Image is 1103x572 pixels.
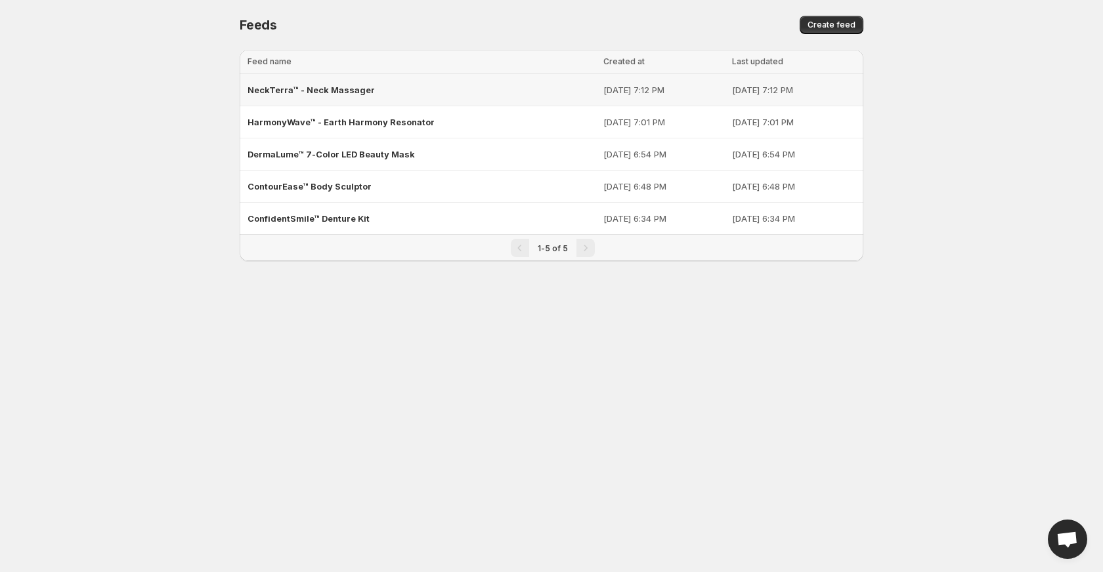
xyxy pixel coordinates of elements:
[248,181,372,192] span: ContourEase™ Body Sculptor
[603,115,724,129] p: [DATE] 7:01 PM
[248,56,292,66] span: Feed name
[1048,520,1087,559] a: Open chat
[248,149,415,159] span: DermaLume™ 7-Color LED Beauty Mask
[732,212,855,225] p: [DATE] 6:34 PM
[800,16,863,34] button: Create feed
[732,180,855,193] p: [DATE] 6:48 PM
[240,17,277,33] span: Feeds
[603,180,724,193] p: [DATE] 6:48 PM
[732,115,855,129] p: [DATE] 7:01 PM
[240,234,863,261] nav: Pagination
[603,148,724,161] p: [DATE] 6:54 PM
[808,20,855,30] span: Create feed
[603,83,724,96] p: [DATE] 7:12 PM
[538,243,568,253] span: 1-5 of 5
[248,213,370,224] span: ConfidentSmile™ Denture Kit
[603,212,724,225] p: [DATE] 6:34 PM
[603,56,645,66] span: Created at
[248,85,375,95] span: NeckTerra™ - Neck Massager
[732,56,783,66] span: Last updated
[732,83,855,96] p: [DATE] 7:12 PM
[732,148,855,161] p: [DATE] 6:54 PM
[248,117,435,127] span: HarmonyWave™ - Earth Harmony Resonator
